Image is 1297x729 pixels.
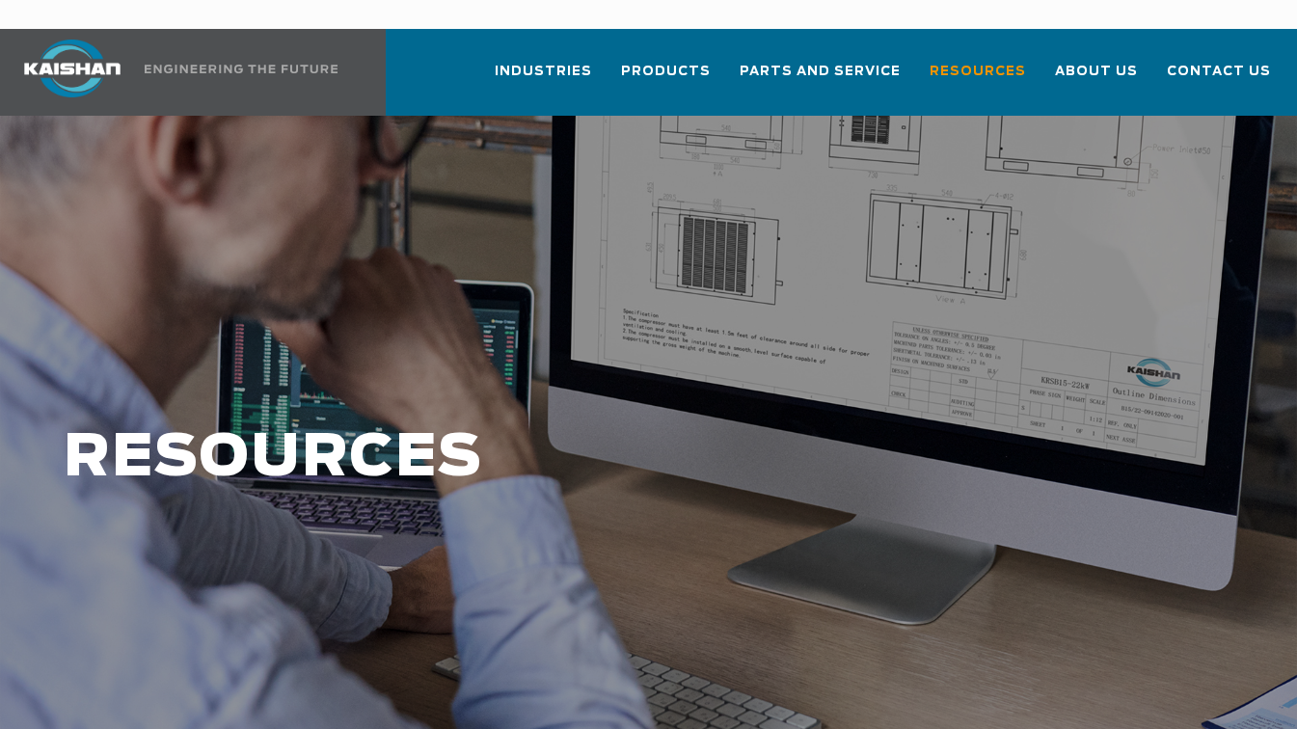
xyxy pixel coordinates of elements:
h1: RESOURCES [64,426,1035,491]
a: Parts and Service [740,46,901,112]
span: Resources [930,61,1026,83]
a: Products [621,46,711,112]
a: Industries [495,46,592,112]
span: Contact Us [1167,61,1271,83]
span: Products [621,61,711,83]
a: Contact Us [1167,46,1271,112]
a: Resources [930,46,1026,112]
span: Industries [495,61,592,83]
img: Engineering the future [145,65,338,73]
a: About Us [1055,46,1138,112]
span: About Us [1055,61,1138,83]
span: Parts and Service [740,61,901,83]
